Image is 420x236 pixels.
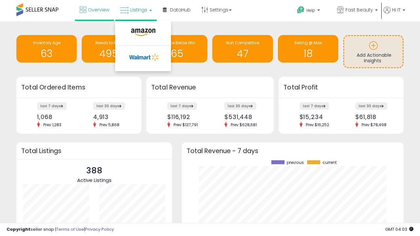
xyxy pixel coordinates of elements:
[33,40,60,46] span: Inventory Age
[303,122,332,128] span: Prev: $16,252
[170,122,201,128] span: Prev: $137,791
[170,7,191,13] span: DataHub
[278,35,338,63] a: Selling @ Max 18
[93,113,130,120] div: 4,913
[227,122,260,128] span: Prev: $628,681
[21,83,136,92] h3: Total Ordered Items
[56,226,84,232] a: Terms of Use
[385,226,413,232] span: 2025-09-17 04:03 GMT
[226,40,259,46] span: Non Competitive
[151,83,269,92] h3: Total Revenue
[85,48,139,59] h1: 4956
[77,165,112,177] p: 388
[16,35,77,63] a: Inventory Age 63
[187,148,399,153] h3: Total Revenue - 7 days
[7,226,114,233] div: seller snap | |
[37,113,74,120] div: 1,068
[82,35,142,63] a: Needs to Reprice 4956
[21,148,167,153] h3: Total Listings
[357,52,391,64] span: Add Actionable Insights
[281,48,335,59] h1: 18
[96,122,123,128] span: Prev: 5,868
[306,8,315,13] span: Help
[167,113,205,120] div: $116,192
[224,102,256,110] label: last 30 days
[344,36,403,67] a: Add Actionable Insights
[283,83,399,92] h3: Total Profit
[147,35,207,63] a: BB Price Below Min 65
[95,40,129,46] span: Needs to Reprice
[150,48,204,59] h1: 65
[130,7,147,13] span: Listings
[37,102,67,110] label: last 7 days
[40,122,65,128] span: Prev: 1,283
[77,177,112,184] span: Active Listings
[159,40,195,46] span: BB Price Below Min
[85,226,114,232] a: Privacy Policy
[323,160,337,165] span: current
[167,102,197,110] label: last 7 days
[294,40,322,46] span: Selling @ Max
[392,7,401,13] span: Hi IT
[297,6,305,14] i: Get Help
[224,113,262,120] div: $531,448
[20,48,73,59] h1: 63
[292,1,331,21] a: Help
[346,7,373,13] span: Fast Beauty
[216,48,269,59] h1: 47
[355,102,387,110] label: last 30 days
[7,226,31,232] strong: Copyright
[355,113,392,120] div: $61,818
[212,35,273,63] a: Non Competitive 47
[93,102,125,110] label: last 30 days
[287,160,304,165] span: previous
[88,7,109,13] span: Overview
[300,113,336,120] div: $15,234
[300,102,329,110] label: last 7 days
[358,122,390,128] span: Prev: $78,498
[384,7,405,21] a: Hi IT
